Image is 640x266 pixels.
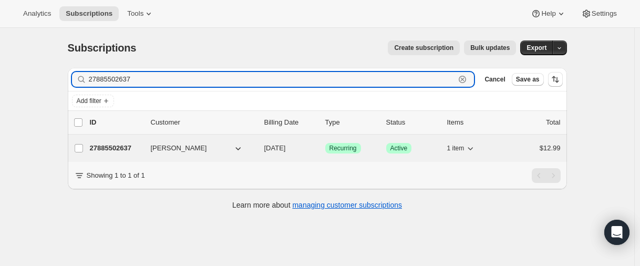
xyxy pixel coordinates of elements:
span: Help [541,9,555,18]
a: managing customer subscriptions [292,201,402,209]
button: Subscriptions [59,6,119,21]
span: Add filter [77,97,101,105]
span: $12.99 [540,144,561,152]
button: Tools [121,6,160,21]
p: Learn more about [232,200,402,210]
div: 27885502637[PERSON_NAME][DATE]SuccessRecurringSuccessActive1 item$12.99 [90,141,561,156]
span: 1 item [447,144,464,152]
button: [PERSON_NAME] [144,140,250,157]
p: Billing Date [264,117,317,128]
button: Analytics [17,6,57,21]
p: Total [546,117,560,128]
p: Customer [151,117,256,128]
input: Filter subscribers [89,72,456,87]
button: 1 item [447,141,476,156]
button: Settings [575,6,623,21]
p: Status [386,117,439,128]
button: Save as [512,73,544,86]
div: Items [447,117,500,128]
p: ID [90,117,142,128]
span: Cancel [484,75,505,84]
span: Analytics [23,9,51,18]
span: Subscriptions [68,42,137,54]
div: Type [325,117,378,128]
nav: Pagination [532,168,561,183]
span: Subscriptions [66,9,112,18]
button: Export [520,40,553,55]
button: Add filter [72,95,114,107]
span: [PERSON_NAME] [151,143,207,154]
span: Tools [127,9,143,18]
span: Export [527,44,546,52]
span: Active [390,144,408,152]
p: Showing 1 to 1 of 1 [87,170,145,181]
button: Bulk updates [464,40,516,55]
div: IDCustomerBilling DateTypeStatusItemsTotal [90,117,561,128]
span: Create subscription [394,44,453,52]
span: Settings [592,9,617,18]
span: Bulk updates [470,44,510,52]
button: Clear [457,74,468,85]
button: Sort the results [548,72,563,87]
span: Save as [516,75,540,84]
div: Open Intercom Messenger [604,220,629,245]
span: [DATE] [264,144,286,152]
button: Help [524,6,572,21]
p: 27885502637 [90,143,142,154]
button: Create subscription [388,40,460,55]
span: Recurring [329,144,357,152]
button: Cancel [480,73,509,86]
